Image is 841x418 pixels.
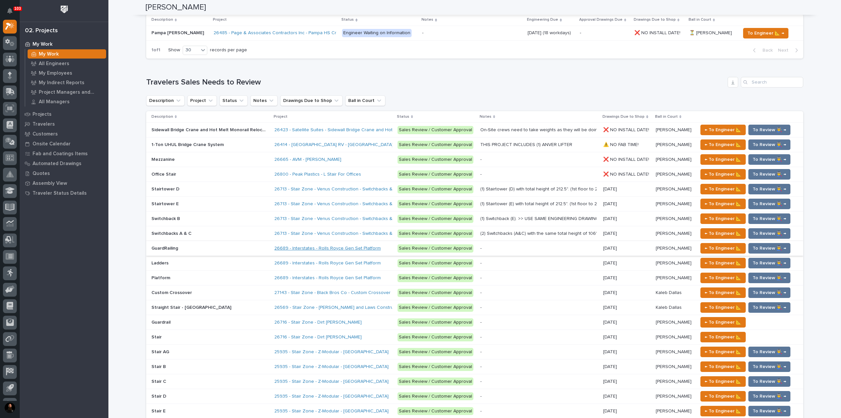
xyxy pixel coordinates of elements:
p: Projects [33,111,52,117]
h1: Travelers Sales Needs to Review [146,78,725,87]
button: users-avatar [3,401,17,415]
p: My Work [33,41,53,47]
span: ← To Engineer 📐 [705,156,741,163]
p: Notes [480,113,491,120]
p: Quotes [33,171,50,177]
p: ⚠️ NO FAB TIME! [603,141,640,148]
div: (2) Switchbacks (A&C) with the same total height of 106". >> USE SAME ENGINEERING DRAWINGS AS JOB... [480,231,595,236]
span: To Review 👨‍🏭 → [753,170,786,178]
a: 26713 - Stair Zone - Venus Construction - Switchbacks & Stairtowers [274,216,418,222]
p: Stair [151,333,163,340]
div: - [480,246,482,251]
div: Search [741,77,803,87]
button: To Review 👨‍🏭 → [748,228,790,239]
p: 103 [14,6,21,11]
button: ← To Engineer 📐 [700,213,746,224]
div: - [480,379,482,384]
div: Notifications103 [8,8,17,18]
a: Quotes [20,168,108,178]
div: Sales Review / Customer Approval [398,126,473,134]
span: To Review 👨‍🏭 → [753,289,786,297]
span: ← To Engineer 📐 [705,407,741,415]
p: [PERSON_NAME] [656,141,693,148]
p: My Employees [39,70,72,76]
tr: Stair AGStair AG 25935 - Stair Zone - Z-Modular - [GEOGRAPHIC_DATA] Sales Review / Customer Appro... [146,345,803,359]
a: 26800 - Peak Plastics - L Stair For Offices [274,172,361,177]
p: [PERSON_NAME] [656,215,693,222]
a: 25935 - Stair Zone - Z-Modular - [GEOGRAPHIC_DATA] [274,349,389,355]
p: Ball in Court [655,113,678,120]
p: Show [168,47,180,53]
button: ← To Engineer 📐 [700,406,746,416]
a: Projects [20,109,108,119]
p: Switchback B [151,215,181,222]
a: 25935 - Stair Zone - Z-Modular - [GEOGRAPHIC_DATA] [274,379,389,384]
p: [PERSON_NAME] [656,378,693,384]
div: Sales Review / Customer Approval [398,244,473,253]
p: Kaleb Dallas [656,289,683,296]
img: Workspace Logo [58,3,70,15]
button: ← To Engineer 📐 [700,125,746,135]
p: Fab and Coatings Items [33,151,88,157]
p: [PERSON_NAME] [656,392,693,399]
button: To Review 👨‍🏭 → [748,287,790,298]
a: Customers [20,129,108,139]
span: To Review 👨‍🏭 → [753,185,786,193]
a: Assembly View [20,178,108,188]
a: Automated Drawings [20,159,108,168]
div: Engineer Waiting on Information [342,29,412,37]
p: Custom Crossover [151,289,193,296]
p: [DATE] [603,363,618,370]
div: Sales Review / Customer Approval [398,141,473,149]
button: To Review 👨‍🏭 → [748,125,790,135]
div: - [480,334,482,340]
span: ← To Engineer 📐 [705,378,741,385]
span: To Review 👨‍🏭 → [753,244,786,252]
a: 26569 - Stair Zone - [PERSON_NAME] and Laws Construction - Straight Stair - [GEOGRAPHIC_DATA] [274,305,484,310]
p: [DATE] [603,318,618,325]
button: To Review 👨‍🏭 → [748,391,790,402]
button: ← To Engineer 📐 [700,228,746,239]
p: Stair C [151,378,168,384]
div: Sales Review / Customer Approval [398,156,473,164]
div: 02. Projects [25,27,58,35]
button: ← To Engineer 📐 [700,391,746,402]
tr: StairStair 26716 - Stair Zone - Dirt [PERSON_NAME] Sales Review / Customer Approval- [DATE][DATE]... [146,330,803,345]
p: Mezzanine [151,156,176,162]
button: To Review 👨‍🏭 → [748,184,790,194]
span: To Review 👨‍🏭 → [753,363,786,371]
div: - [480,408,482,414]
div: Sales Review / Customer Approval [398,215,473,223]
button: ← To Engineer 📐 [700,199,746,209]
span: ← To Engineer 📐 [705,141,741,149]
span: ← To Engineer 📐 [705,304,741,311]
a: 26689 - Interstates - Rolls Royce Gen Set Platform [274,246,381,251]
span: Next [778,47,792,53]
span: Back [759,47,773,53]
span: To Review 👨‍🏭 → [753,141,786,149]
button: ← To Engineer 📐 [700,273,746,283]
p: Stair D [151,392,168,399]
p: [DATE] [603,274,618,281]
a: 26716 - Stair Zone - Dirt [PERSON_NAME] [274,320,362,325]
div: - [480,260,482,266]
p: Stair B [151,363,167,370]
p: Project [274,113,287,120]
button: To Review 👨‍🏭 → [748,406,790,416]
div: (1) Stairtower (E) with total height of 212.5". (1st floor to 2nd floor is 104" / 2nd floor to 3r... [480,201,595,207]
p: My Indirect Reports [39,80,84,86]
p: 1 of 1 [146,42,166,58]
p: [PERSON_NAME] [656,185,693,192]
button: ← To Engineer 📐 [700,184,746,194]
p: Stairtower E [151,200,180,207]
p: Assembly View [33,181,67,186]
p: Platform [151,274,171,281]
p: Notes [421,16,433,23]
a: 25935 - Stair Zone - Z-Modular - [GEOGRAPHIC_DATA] [274,408,389,414]
span: To Review 👨‍🏭 → [753,215,786,223]
button: To Review 👨‍🏭 → [748,213,790,224]
div: Sales Review / Customer Approval [398,392,473,401]
p: Project Managers and Engineers [39,89,103,95]
p: [PERSON_NAME] [656,318,693,325]
span: ← To Engineer 📐 [705,170,741,178]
